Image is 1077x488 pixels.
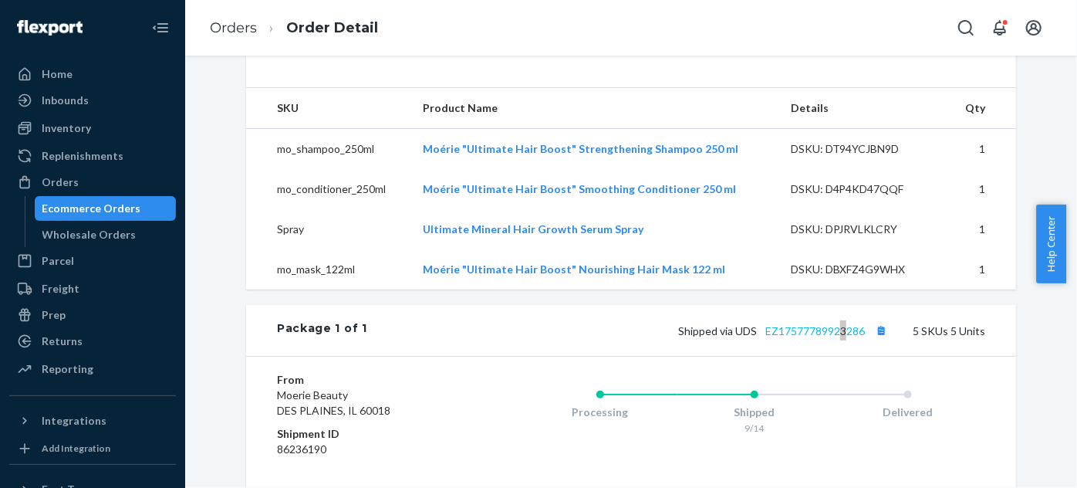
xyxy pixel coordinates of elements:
a: Moérie "Ultimate Hair Boost" Nourishing Hair Mask 122 ml [423,263,725,276]
a: Wholesale Orders [35,222,177,247]
div: Prep [42,307,66,323]
a: Order Detail [286,19,378,36]
span: Moerie Beauty DES PLAINES, IL 60018 [277,388,390,417]
div: 9/14 [677,422,832,435]
dd: 86236190 [277,442,461,457]
div: Integrations [42,413,106,429]
td: 1 [947,209,1016,249]
td: mo_conditioner_250ml [246,169,410,209]
div: DSKU: DT94YCJBN9D [791,141,936,157]
a: Ecommerce Orders [35,196,177,221]
a: Inbounds [9,88,176,113]
td: 1 [947,169,1016,209]
div: Replenishments [42,148,123,164]
button: Open Search Box [950,12,981,43]
a: Inventory [9,116,176,141]
div: Freight [42,281,79,297]
a: Moérie "Ultimate Hair Boost" Strengthening Shampoo 250 ml [423,142,738,155]
th: Qty [947,88,1016,129]
div: DSKU: D4P4KD47QQF [791,181,936,197]
div: DSKU: DPJRVLKLCRY [791,222,936,237]
dt: From [277,372,461,388]
div: Orders [42,175,79,190]
a: EZ17577789923286 [765,324,865,337]
td: Spray [246,209,410,249]
div: Shipped [677,405,832,420]
div: Add Integration [42,442,110,455]
button: Copy tracking number [871,320,891,341]
td: mo_mask_122ml [246,249,410,290]
div: Returns [42,334,83,349]
td: 1 [947,249,1016,290]
div: Package 1 of 1 [277,320,367,341]
div: 5 SKUs 5 Units [367,320,985,341]
img: Flexport logo [17,20,83,36]
th: SKU [246,88,410,129]
button: Help Center [1036,205,1066,283]
div: Parcel [42,253,74,269]
th: Product Name [410,88,778,129]
button: Close Navigation [145,12,176,43]
a: Add Integration [9,439,176,458]
div: Inventory [42,120,91,136]
button: Open notifications [984,12,1015,43]
dt: Shipment ID [277,426,461,442]
a: Moérie "Ultimate Hair Boost" Smoothing Conditioner 250 ml [423,182,736,195]
a: Replenishments [9,144,176,168]
span: Shipped via UDS [678,324,891,337]
td: mo_shampoo_250ml [246,129,410,170]
a: Parcel [9,249,176,273]
div: Ecommerce Orders [42,201,141,216]
a: Returns [9,329,176,354]
a: Prep [9,303,176,327]
button: Open account menu [1018,12,1049,43]
div: Reporting [42,361,93,377]
a: Freight [9,276,176,301]
div: Wholesale Orders [42,227,137,242]
div: Inbounds [42,93,89,108]
th: Details [778,88,948,129]
div: DSKU: DBXFZ4G9WHX [791,262,936,277]
td: 1 [947,129,1016,170]
ol: breadcrumbs [198,5,390,51]
a: Orders [9,170,176,195]
a: Home [9,62,176,86]
a: Reporting [9,357,176,381]
div: Delivered [831,405,985,420]
div: Processing [523,405,677,420]
button: Integrations [9,408,176,433]
a: Orders [210,19,257,36]
a: Ultimate Mineral Hair Growth Serum Spray [423,222,643,236]
div: Home [42,66,73,82]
